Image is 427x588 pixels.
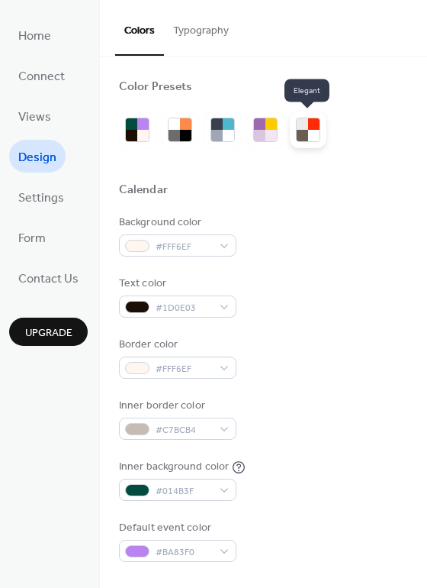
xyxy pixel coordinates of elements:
[9,180,73,213] a: Settings
[18,227,46,250] span: Form
[156,239,212,255] span: #FFF6EF
[119,276,233,292] div: Text color
[156,483,212,499] span: #014B3F
[18,186,64,210] span: Settings
[18,65,65,89] span: Connect
[156,544,212,561] span: #BA83F0
[9,140,66,173] a: Design
[119,520,233,536] div: Default event color
[119,215,233,231] div: Background color
[156,422,212,438] span: #C7BCB4
[119,459,229,475] div: Inner background color
[18,146,56,170] span: Design
[9,261,88,294] a: Contact Us
[284,79,329,102] span: Elegant
[9,318,88,346] button: Upgrade
[18,105,51,129] span: Views
[119,398,233,414] div: Inner border color
[156,300,212,316] span: #1D0E03
[18,267,79,291] span: Contact Us
[25,325,72,341] span: Upgrade
[9,99,60,132] a: Views
[119,183,168,199] div: Calendar
[18,24,51,48] span: Home
[119,79,192,95] div: Color Presets
[119,337,233,353] div: Border color
[9,18,60,51] a: Home
[156,361,212,377] span: #FFF6EF
[9,59,74,92] a: Connect
[9,221,55,254] a: Form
